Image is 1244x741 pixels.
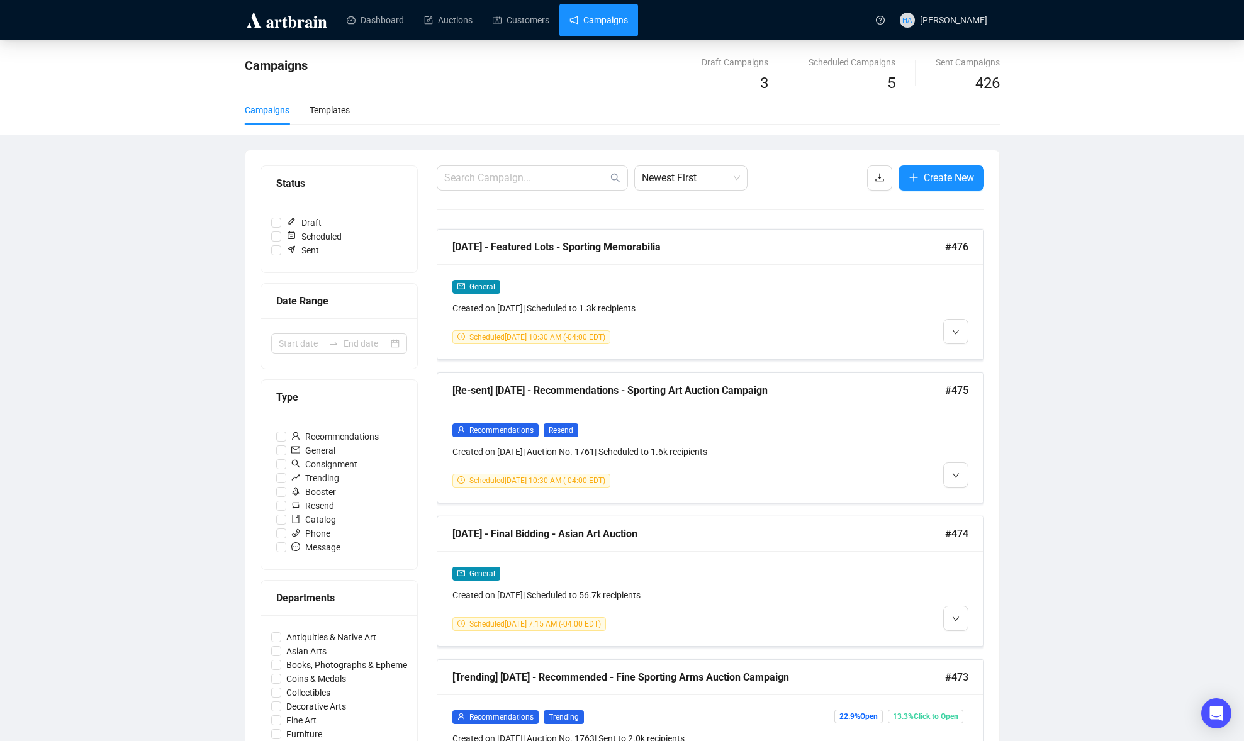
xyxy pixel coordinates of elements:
span: Resend [544,423,578,437]
a: [DATE] - Final Bidding - Asian Art Auction#474mailGeneralCreated on [DATE]| Scheduled to 56.7k re... [437,516,984,647]
span: 3 [760,74,768,92]
span: Collectibles [281,686,335,699]
span: #474 [945,526,968,542]
span: Asian Arts [281,644,332,658]
span: 426 [975,74,1000,92]
button: Create New [899,165,984,191]
span: Books, Photographs & Ephemera [281,658,420,672]
span: mail [457,282,465,290]
input: Start date [279,337,323,350]
a: Auctions [424,4,473,36]
span: retweet [291,501,300,510]
div: Status [276,175,402,191]
div: [DATE] - Featured Lots - Sporting Memorabilia [452,239,945,255]
span: swap-right [328,338,339,348]
span: plus [909,172,919,182]
span: 22.9% Open [834,710,883,723]
span: Campaigns [245,58,308,73]
span: mail [457,569,465,577]
span: #476 [945,239,968,255]
div: Created on [DATE] | Scheduled to 1.3k recipients [452,301,838,315]
span: Recommendations [286,430,384,443]
span: rise [291,473,300,482]
span: Message [286,540,345,554]
span: Trending [286,471,344,485]
span: user [291,432,300,440]
span: Scheduled [281,230,347,243]
span: #475 [945,382,968,398]
span: Sent [281,243,324,257]
span: Decorative Arts [281,699,351,713]
span: Furniture [281,727,327,741]
div: Date Range [276,293,402,309]
span: down [952,615,960,623]
span: General [469,569,495,578]
span: user [457,426,465,433]
div: [Re-sent] [DATE] - Recommendations - Sporting Art Auction Campaign [452,382,945,398]
div: Scheduled Campaigns [809,55,895,69]
span: phone [291,528,300,537]
span: General [469,282,495,291]
span: download [875,172,885,182]
span: question-circle [876,16,885,25]
span: rocket [291,487,300,496]
span: user [457,713,465,720]
div: Created on [DATE] | Auction No. 1761 | Scheduled to 1.6k recipients [452,445,838,459]
div: Sent Campaigns [936,55,1000,69]
span: to [328,338,339,348]
div: Campaigns [245,103,289,117]
img: logo [245,10,329,30]
div: Draft Campaigns [702,55,768,69]
span: Recommendations [469,713,534,721]
span: Catalog [286,513,341,526]
span: Resend [286,499,339,513]
div: Type [276,389,402,405]
a: Customers [493,4,549,36]
span: search [291,459,300,468]
span: General [286,443,340,457]
span: Scheduled [DATE] 10:30 AM (-04:00 EDT) [469,333,605,342]
span: #473 [945,669,968,685]
span: Recommendations [469,426,534,435]
a: [DATE] - Featured Lots - Sporting Memorabilia#476mailGeneralCreated on [DATE]| Scheduled to 1.3k ... [437,229,984,360]
div: Departments [276,590,402,606]
a: Dashboard [347,4,404,36]
span: Antiquities & Native Art [281,630,381,644]
span: Scheduled [DATE] 10:30 AM (-04:00 EDT) [469,476,605,485]
div: Templates [310,103,350,117]
span: clock-circle [457,620,465,627]
a: [Re-sent] [DATE] - Recommendations - Sporting Art Auction Campaign#475userRecommendationsResendCr... [437,372,984,503]
span: clock-circle [457,333,465,340]
span: 13.3% Click to Open [888,710,963,723]
span: Trending [544,710,584,724]
span: HA [902,14,912,26]
span: Draft [281,216,327,230]
span: Booster [286,485,341,499]
span: Fine Art [281,713,322,727]
a: Campaigns [569,4,628,36]
span: [PERSON_NAME] [920,15,987,25]
span: message [291,542,300,551]
span: 5 [887,74,895,92]
span: book [291,515,300,523]
span: down [952,328,960,336]
span: Newest First [642,166,740,190]
span: Phone [286,526,335,540]
span: Scheduled [DATE] 7:15 AM (-04:00 EDT) [469,620,601,628]
div: [DATE] - Final Bidding - Asian Art Auction [452,526,945,542]
div: Open Intercom Messenger [1201,698,1231,728]
div: [Trending] [DATE] - Recommended - Fine Sporting Arms Auction Campaign [452,669,945,685]
span: Coins & Medals [281,672,351,686]
span: Create New [924,170,974,186]
span: Consignment [286,457,362,471]
span: clock-circle [457,476,465,484]
span: mail [291,445,300,454]
input: End date [344,337,388,350]
span: down [952,472,960,479]
span: search [610,173,620,183]
input: Search Campaign... [444,170,608,186]
div: Created on [DATE] | Scheduled to 56.7k recipients [452,588,838,602]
